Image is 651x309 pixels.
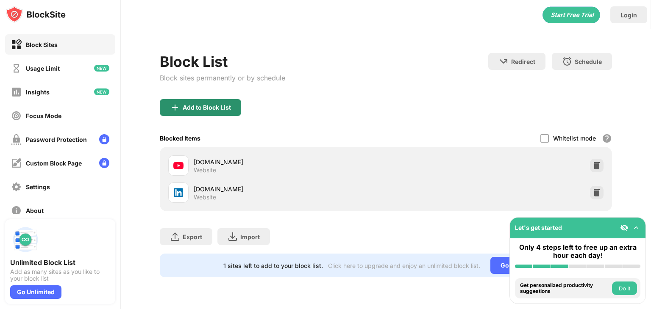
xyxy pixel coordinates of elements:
img: focus-off.svg [11,110,22,121]
div: Block Sites [26,41,58,48]
img: omni-setup-toggle.svg [632,223,640,232]
div: Blocked Items [160,135,200,142]
img: eye-not-visible.svg [620,223,629,232]
div: Insights [26,88,50,96]
div: Schedule [575,58,602,65]
div: Redirect [511,58,535,65]
div: animation [542,6,600,23]
img: favicons [173,160,184,171]
button: Do it [612,281,637,295]
div: Website [194,193,216,201]
div: Focus Mode [26,112,61,119]
div: Only 4 steps left to free up an extra hour each day! [515,243,640,259]
div: Click here to upgrade and enjoy an unlimited block list. [328,262,480,269]
div: Block sites permanently or by schedule [160,74,285,82]
div: Add to Block List [183,104,231,111]
div: Password Protection [26,136,87,143]
div: Whitelist mode [553,135,596,142]
img: block-on.svg [11,39,22,50]
div: Go Unlimited [10,285,61,299]
img: new-icon.svg [94,88,109,95]
div: Import [240,233,260,240]
img: insights-off.svg [11,87,22,97]
div: Export [183,233,202,240]
div: Usage Limit [26,65,60,72]
img: logo-blocksite.svg [6,6,66,23]
img: customize-block-page-off.svg [11,158,22,168]
div: Login [620,11,637,19]
div: Get personalized productivity suggestions [520,282,610,295]
div: Unlimited Block List [10,258,110,267]
img: settings-off.svg [11,182,22,192]
img: time-usage-off.svg [11,63,22,74]
img: new-icon.svg [94,65,109,72]
div: [DOMAIN_NAME] [194,157,386,166]
div: Block List [160,53,285,70]
img: about-off.svg [11,205,22,216]
div: 1 sites left to add to your block list. [223,262,323,269]
div: [DOMAIN_NAME] [194,185,386,193]
div: Settings [26,183,50,190]
div: Add as many sites as you like to your block list [10,268,110,282]
div: About [26,207,44,214]
div: Let's get started [515,224,562,231]
img: password-protection-off.svg [11,134,22,145]
img: lock-menu.svg [99,134,109,144]
div: Website [194,166,216,174]
div: Go Unlimited [490,257,548,274]
img: lock-menu.svg [99,158,109,168]
img: favicons [173,188,184,198]
div: Custom Block Page [26,160,82,167]
img: push-block-list.svg [10,224,41,255]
